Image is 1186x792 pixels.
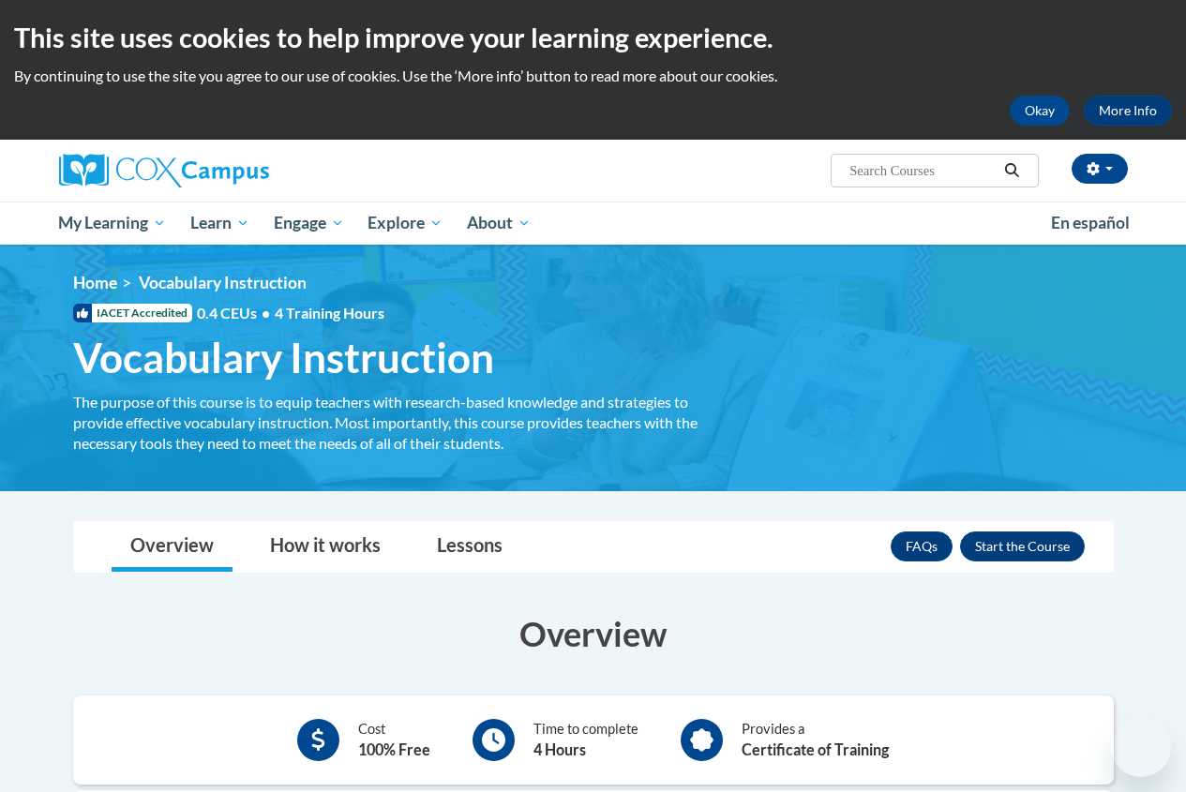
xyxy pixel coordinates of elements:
span: Learn [190,212,249,234]
a: Learn [178,202,262,245]
span: • [262,304,270,321]
a: Cox Campus [59,154,397,187]
a: About [455,202,543,245]
span: 0.4 CEUs [197,303,384,323]
h3: Overview [73,610,1114,657]
a: FAQs [891,531,953,561]
a: My Learning [47,202,179,245]
span: About [467,212,531,234]
div: The purpose of this course is to equip teachers with research-based knowledge and strategies to p... [73,392,720,454]
a: More Info [1084,96,1172,126]
a: En español [1039,203,1142,243]
a: How it works [251,522,399,572]
span: Vocabulary Instruction [73,333,494,382]
a: Lessons [418,522,521,572]
button: Enroll [960,531,1085,561]
button: Search [998,159,1026,182]
b: Certificate of Training [742,740,889,758]
a: Overview [112,522,233,572]
span: Explore [368,212,443,234]
p: By continuing to use the site you agree to our use of cookies. Use the ‘More info’ button to read... [14,66,1172,86]
span: Engage [274,212,344,234]
span: Vocabulary Instruction [139,273,307,292]
span: 4 Training Hours [275,304,384,321]
h2: This site uses cookies to help improve your learning experience. [14,19,1172,56]
b: 100% Free [358,740,430,758]
div: Main menu [45,202,1142,245]
iframe: Button to launch messaging window [1111,717,1171,777]
button: Okay [1010,96,1070,126]
span: En español [1051,213,1130,232]
b: 4 Hours [533,740,586,758]
a: Explore [355,202,455,245]
div: Time to complete [533,719,638,761]
div: Provides a [742,719,889,761]
span: My Learning [58,212,166,234]
a: Home [73,273,117,292]
img: Cox Campus [59,154,269,187]
input: Search Courses [848,159,998,182]
span: IACET Accredited [73,304,192,322]
button: Account Settings [1072,154,1128,184]
div: Cost [358,719,430,761]
a: Engage [262,202,356,245]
